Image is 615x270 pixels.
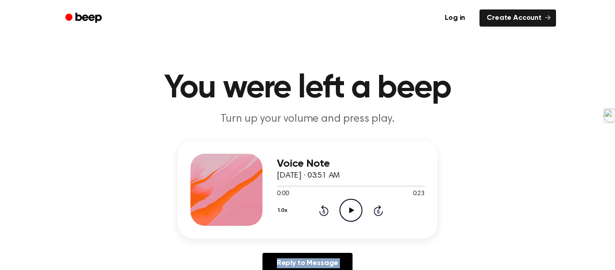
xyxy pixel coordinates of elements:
[277,158,425,170] h3: Voice Note
[436,8,474,28] a: Log in
[77,72,538,105] h1: You were left a beep
[277,203,290,218] button: 1.0x
[59,9,110,27] a: Beep
[479,9,556,27] a: Create Account
[277,172,340,180] span: [DATE] · 03:51 AM
[135,112,480,127] p: Turn up your volume and press play.
[277,189,289,199] span: 0:00
[413,189,425,199] span: 0:23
